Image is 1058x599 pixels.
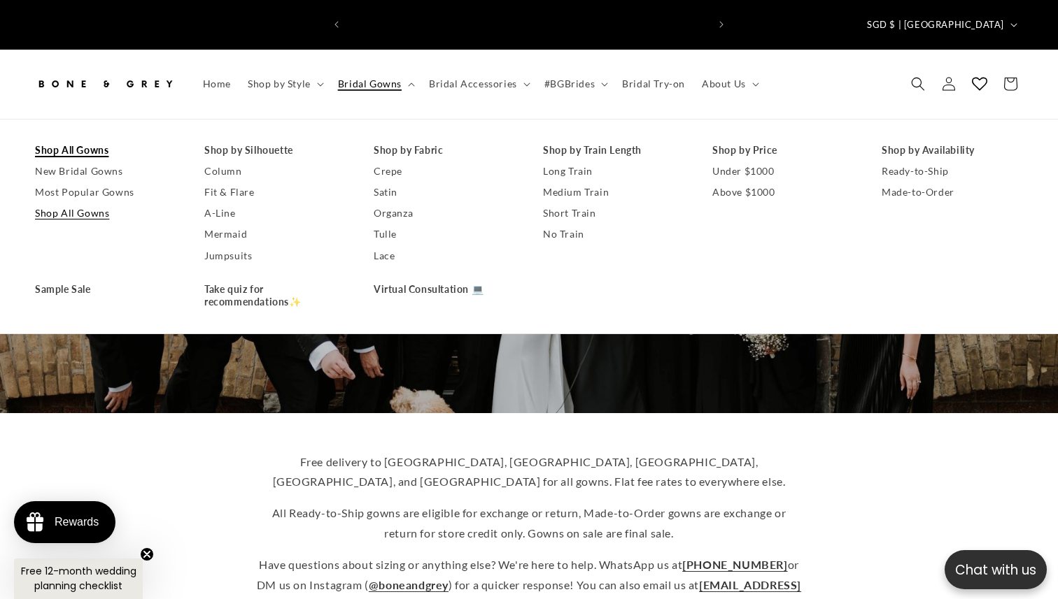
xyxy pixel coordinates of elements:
[429,78,517,90] span: Bridal Accessories
[543,140,684,161] a: Shop by Train Length
[374,245,515,266] a: Lace
[882,161,1023,182] a: Ready-to-Ship
[693,69,765,99] summary: About Us
[195,69,239,99] a: Home
[374,224,515,245] a: Tulle
[204,279,346,312] a: Take quiz for recommendations✨
[35,68,175,99] img: Bone and Grey Bridal
[369,578,449,591] a: @boneandgrey
[140,547,154,561] button: Close teaser
[204,161,346,182] a: Column
[204,140,346,161] a: Shop by Silhouette
[30,64,181,105] a: Bone and Grey Bridal
[945,560,1047,580] p: Chat with us
[35,279,176,300] a: Sample Sale
[204,203,346,224] a: A-Line
[945,550,1047,589] button: Open chatbox
[256,452,802,493] p: Free delivery to [GEOGRAPHIC_DATA], [GEOGRAPHIC_DATA], [GEOGRAPHIC_DATA], [GEOGRAPHIC_DATA], and ...
[321,11,352,38] button: Previous announcement
[203,78,231,90] span: Home
[374,182,515,203] a: Satin
[543,203,684,224] a: Short Train
[35,182,176,203] a: Most Popular Gowns
[536,69,614,99] summary: #BGBrides
[882,182,1023,203] a: Made-to-Order
[204,182,346,203] a: Fit & Flare
[706,11,737,38] button: Next announcement
[543,161,684,182] a: Long Train
[21,564,136,593] span: Free 12-month wedding planning checklist
[330,69,421,99] summary: Bridal Gowns
[256,503,802,544] p: All Ready-to-Ship gowns are eligible for exchange or return, Made-to-Order gowns are exchange or ...
[543,182,684,203] a: Medium Train
[35,161,176,182] a: New Bridal Gowns
[682,558,787,571] a: [PHONE_NUMBER]
[204,245,346,266] a: Jumpsuits
[55,516,99,528] div: Rewards
[712,140,854,161] a: Shop by Price
[14,558,143,599] div: Free 12-month wedding planning checklistClose teaser
[544,78,595,90] span: #BGBrides
[712,182,854,203] a: Above $1000
[374,279,515,300] a: Virtual Consultation 💻
[421,69,536,99] summary: Bridal Accessories
[543,224,684,245] a: No Train
[882,140,1023,161] a: Shop by Availability
[204,224,346,245] a: Mermaid
[35,140,176,161] a: Shop All Gowns
[374,161,515,182] a: Crepe
[239,69,330,99] summary: Shop by Style
[859,11,1023,38] button: SGD $ | [GEOGRAPHIC_DATA]
[622,78,685,90] span: Bridal Try-on
[867,18,1004,32] span: SGD $ | [GEOGRAPHIC_DATA]
[338,78,402,90] span: Bridal Gowns
[374,140,515,161] a: Shop by Fabric
[614,69,693,99] a: Bridal Try-on
[903,68,933,99] summary: Search
[702,78,746,90] span: About Us
[712,161,854,182] a: Under $1000
[248,78,311,90] span: Shop by Style
[374,203,515,224] a: Organza
[35,203,176,224] a: Shop All Gowns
